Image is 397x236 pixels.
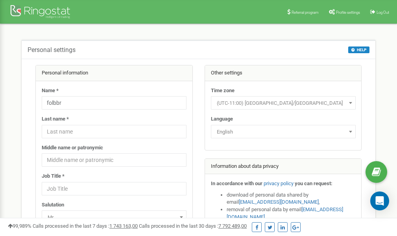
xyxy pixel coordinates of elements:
div: Personal information [36,65,192,81]
div: Open Intercom Messenger [370,191,389,210]
input: Middle name or patronymic [42,153,186,167]
span: Referral program [292,10,319,15]
strong: you can request: [295,180,332,186]
label: Last name * [42,115,69,123]
label: Language [211,115,233,123]
span: Calls processed in the last 7 days : [33,223,138,229]
div: Other settings [205,65,362,81]
label: Time zone [211,87,235,95]
a: privacy policy [264,180,294,186]
li: download of personal data shared by email , [227,191,356,206]
span: Profile settings [336,10,360,15]
span: Log Out [377,10,389,15]
h5: Personal settings [28,46,76,54]
u: 1 743 163,00 [109,223,138,229]
span: Mr. [42,210,186,224]
span: Mr. [44,212,184,223]
label: Middle name or patronymic [42,144,103,152]
span: (UTC-11:00) Pacific/Midway [211,96,356,110]
input: Last name [42,125,186,138]
span: English [214,126,353,138]
span: (UTC-11:00) Pacific/Midway [214,98,353,109]
u: 7 792 489,00 [218,223,247,229]
span: Calls processed in the last 30 days : [139,223,247,229]
a: [EMAIL_ADDRESS][DOMAIN_NAME] [239,199,319,205]
label: Salutation [42,201,64,209]
input: Name [42,96,186,110]
div: Information about data privacy [205,159,362,175]
label: Name * [42,87,59,95]
span: 99,989% [8,223,31,229]
li: removal of personal data by email , [227,206,356,221]
input: Job Title [42,182,186,195]
label: Job Title * [42,173,65,180]
button: HELP [348,46,369,53]
span: English [211,125,356,138]
strong: In accordance with our [211,180,262,186]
